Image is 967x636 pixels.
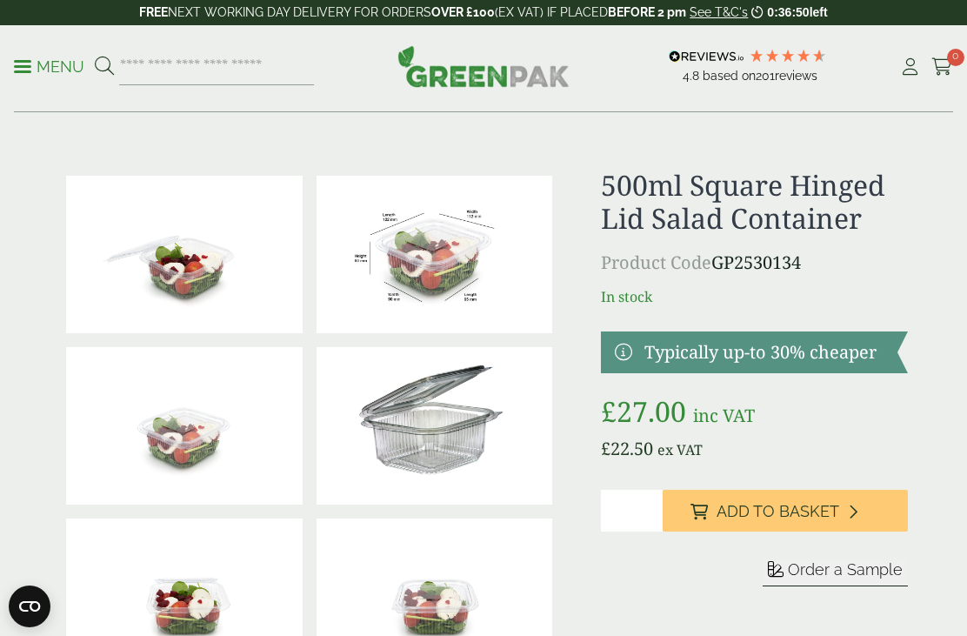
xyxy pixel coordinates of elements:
img: 500ml Square Hinged Salad Container Open [66,176,303,333]
span: Based on [703,69,756,83]
span: reviews [775,69,817,83]
img: REVIEWS.io [669,50,744,63]
span: £ [601,392,617,430]
strong: BEFORE 2 pm [608,5,686,19]
i: Cart [931,58,953,76]
a: 0 [931,54,953,80]
strong: OVER £100 [431,5,495,19]
span: £ [601,437,610,460]
span: Product Code [601,251,711,274]
img: GreenPak Supplies [397,45,570,87]
img: SaladBox_500 [317,176,553,333]
span: left [810,5,828,19]
a: Menu [14,57,84,74]
img: 500ml Square Hinged Salad Container Closed [66,347,303,505]
span: Order a Sample [788,560,903,579]
bdi: 22.50 [601,437,653,460]
a: See T&C's [690,5,748,19]
button: Order a Sample [763,559,908,586]
button: Open CMP widget [9,586,50,627]
span: Add to Basket [717,502,839,521]
img: 500ml Square Hinged Lid Salad Container 0 [317,347,553,505]
h1: 500ml Square Hinged Lid Salad Container [601,169,908,236]
span: 4.8 [683,69,703,83]
div: 4.79 Stars [749,48,827,64]
span: inc VAT [693,404,755,427]
button: Add to Basket [663,490,908,532]
strong: FREE [139,5,168,19]
p: In stock [601,286,908,307]
p: GP2530134 [601,250,908,276]
span: ex VAT [657,440,703,459]
p: Menu [14,57,84,77]
span: 0:36:50 [767,5,809,19]
i: My Account [899,58,921,76]
span: 0 [947,49,964,66]
span: 201 [756,69,775,83]
bdi: 27.00 [601,392,686,430]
